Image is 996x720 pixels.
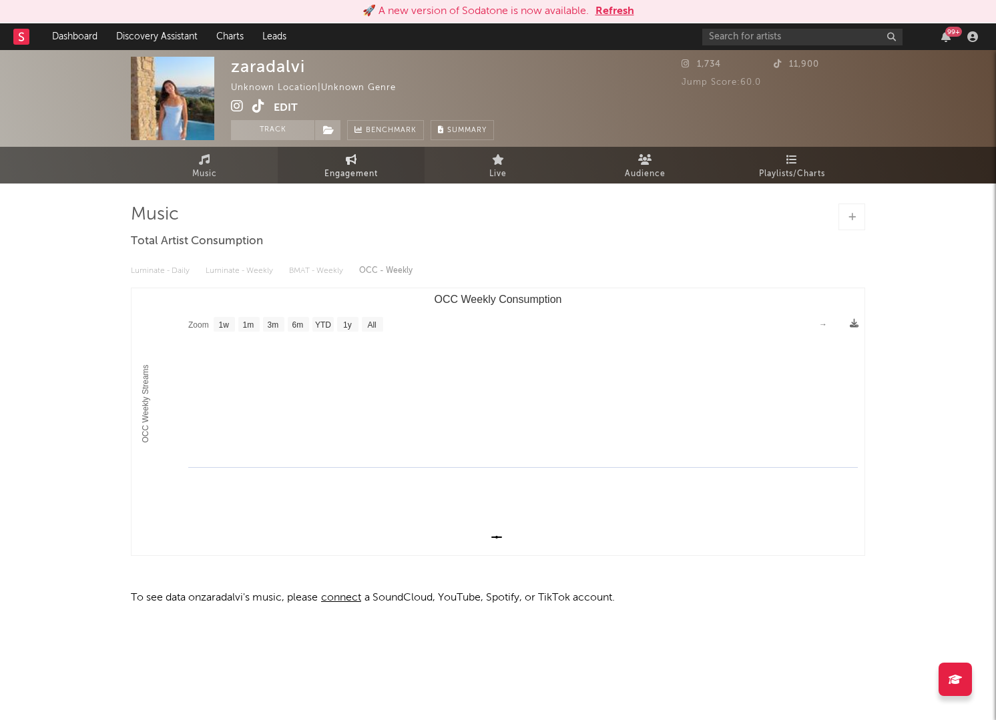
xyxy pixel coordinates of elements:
[188,320,209,330] text: Zoom
[141,364,150,442] text: OCC Weekly Streams
[219,320,230,330] text: 1w
[941,31,951,42] button: 99+
[343,320,352,330] text: 1y
[489,166,507,182] span: Live
[367,320,376,330] text: All
[274,99,298,116] button: Edit
[192,166,217,182] span: Music
[231,120,314,140] button: Track
[425,147,571,184] a: Live
[366,123,417,139] span: Benchmark
[43,23,107,50] a: Dashboard
[819,320,827,329] text: →
[231,80,411,96] div: Unknown Location | Unknown Genre
[774,60,819,69] span: 11,900
[132,288,864,555] svg: OCC Weekly Consumption
[945,27,962,37] div: 99 +
[315,320,331,330] text: YTD
[207,23,253,50] a: Charts
[718,147,865,184] a: Playlists/Charts
[702,29,903,45] input: Search for artists
[447,127,487,134] span: Summary
[131,234,263,250] span: Total Artist Consumption
[682,60,721,69] span: 1,734
[362,3,589,19] div: 🚀 A new version of Sodatone is now available.
[231,57,305,76] div: zaradalvi
[625,166,666,182] span: Audience
[292,320,304,330] text: 6m
[278,147,425,184] a: Engagement
[595,3,634,19] button: Refresh
[347,120,424,140] a: Benchmark
[318,593,364,603] span: connect
[431,120,494,140] button: Summary
[324,166,378,182] span: Engagement
[571,147,718,184] a: Audience
[268,320,279,330] text: 3m
[682,78,761,87] span: Jump Score: 60.0
[131,590,865,606] p: To see data on zaradalvi 's music, please a SoundCloud, YouTube, Spotify, or TikTok account.
[107,23,207,50] a: Discovery Assistant
[243,320,254,330] text: 1m
[759,166,825,182] span: Playlists/Charts
[131,147,278,184] a: Music
[435,294,562,305] text: OCC Weekly Consumption
[253,23,296,50] a: Leads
